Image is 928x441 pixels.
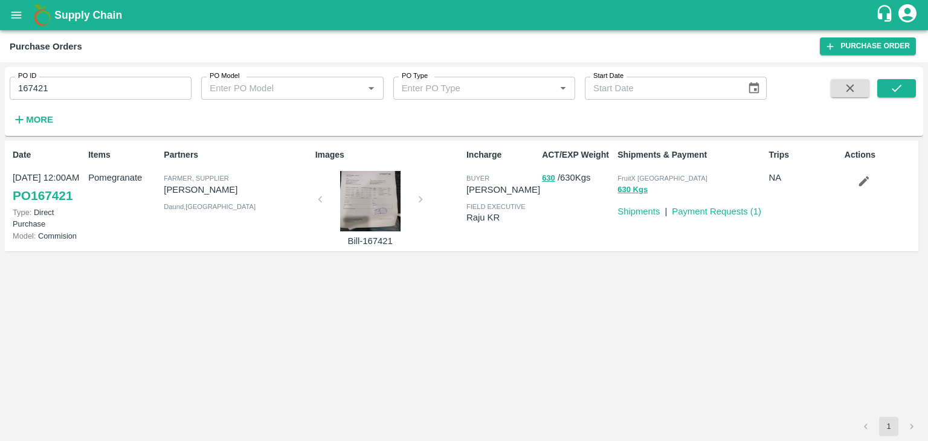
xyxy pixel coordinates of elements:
div: | [660,200,667,218]
a: Supply Chain [54,7,875,24]
p: Partners [164,149,310,161]
div: customer-support [875,4,897,26]
a: PO167421 [13,185,72,207]
p: Bill-167421 [325,234,416,248]
button: Choose date [743,77,765,100]
label: PO ID [18,71,36,81]
p: NA [769,171,840,184]
p: Incharge [466,149,537,161]
p: / 630 Kgs [542,171,613,185]
p: [PERSON_NAME] [466,183,540,196]
p: Actions [845,149,915,161]
label: PO Model [210,71,240,81]
button: 630 Kgs [617,183,648,197]
img: logo [30,3,54,27]
input: Enter PO Model [205,80,344,96]
p: Shipments & Payment [617,149,764,161]
p: Items [88,149,159,161]
button: page 1 [879,417,898,436]
button: Open [363,80,379,96]
div: Purchase Orders [10,39,82,54]
p: [DATE] 12:00AM [13,171,83,184]
button: Open [555,80,571,96]
input: Start Date [585,77,738,100]
div: account of current user [897,2,918,28]
span: Model: [13,231,36,240]
span: Daund , [GEOGRAPHIC_DATA] [164,203,256,210]
a: Purchase Order [820,37,916,55]
p: Raju KR [466,211,537,224]
p: Trips [769,149,840,161]
nav: pagination navigation [854,417,923,436]
button: open drawer [2,1,30,29]
a: Shipments [617,207,660,216]
p: Pomegranate [88,171,159,184]
p: Images [315,149,462,161]
input: Enter PO Type [397,80,536,96]
p: ACT/EXP Weight [542,149,613,161]
strong: More [26,115,53,124]
p: [PERSON_NAME] [164,183,310,196]
input: Enter PO ID [10,77,192,100]
p: Commision [13,230,83,242]
span: Farmer, Supplier [164,175,229,182]
p: Date [13,149,83,161]
span: Type: [13,208,31,217]
span: FruitX [GEOGRAPHIC_DATA] [617,175,707,182]
button: More [10,109,56,130]
button: 630 [542,172,555,185]
a: Payment Requests (1) [672,207,761,216]
label: PO Type [402,71,428,81]
label: Start Date [593,71,623,81]
b: Supply Chain [54,9,122,21]
span: field executive [466,203,526,210]
span: buyer [466,175,489,182]
p: Direct Purchase [13,207,83,230]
